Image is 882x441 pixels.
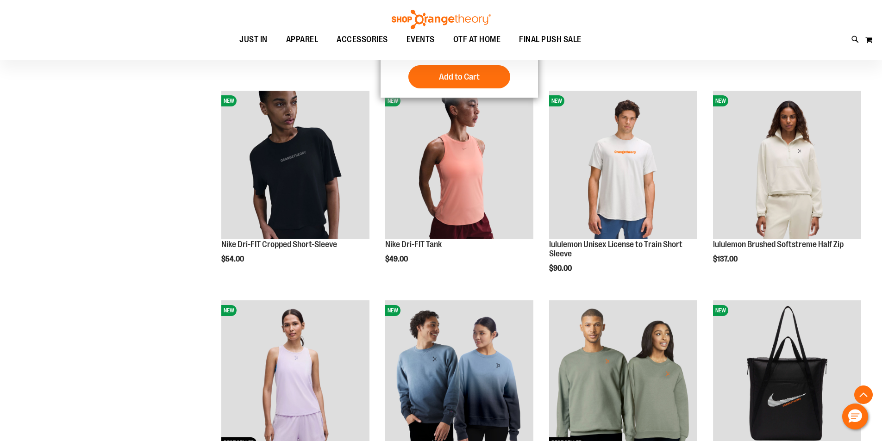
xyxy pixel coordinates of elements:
[713,95,728,106] span: NEW
[549,240,682,258] a: lululemon Unisex License to Train Short Sleeve
[708,86,866,287] div: product
[390,10,492,29] img: Shop Orangetheory
[453,29,501,50] span: OTF AT HOME
[385,95,400,106] span: NEW
[510,29,591,50] a: FINAL PUSH SALE
[277,29,328,50] a: APPAREL
[713,240,844,249] a: lululemon Brushed Softstreme Half Zip
[549,264,573,273] span: $90.00
[854,385,873,404] button: Back To Top
[385,240,442,249] a: Nike Dri-FIT Tank
[221,95,237,106] span: NEW
[230,29,277,50] a: JUST IN
[544,86,702,296] div: product
[381,86,538,287] div: product
[549,91,697,240] a: lululemon Unisex License to Train Short SleeveNEW
[713,91,861,240] a: lululemon Brushed Softstreme Half ZipNEW
[385,305,400,316] span: NEW
[221,91,369,239] img: Nike Dri-FIT Cropped Short-Sleeve
[385,91,533,240] a: Nike Dri-FIT TankNEW
[549,95,564,106] span: NEW
[217,86,374,287] div: product
[221,255,245,263] span: $54.00
[327,29,397,50] a: ACCESSORIES
[221,91,369,240] a: Nike Dri-FIT Cropped Short-SleeveNEW
[444,29,510,50] a: OTF AT HOME
[385,91,533,239] img: Nike Dri-FIT Tank
[408,65,510,88] button: Add to Cart
[842,404,868,429] button: Hello, have a question? Let’s chat.
[713,305,728,316] span: NEW
[439,72,480,82] span: Add to Cart
[221,305,237,316] span: NEW
[221,240,337,249] a: Nike Dri-FIT Cropped Short-Sleeve
[397,29,444,50] a: EVENTS
[713,91,861,239] img: lululemon Brushed Softstreme Half Zip
[407,29,435,50] span: EVENTS
[385,255,409,263] span: $49.00
[286,29,319,50] span: APPAREL
[337,29,388,50] span: ACCESSORIES
[519,29,582,50] span: FINAL PUSH SALE
[549,91,697,239] img: lululemon Unisex License to Train Short Sleeve
[239,29,268,50] span: JUST IN
[713,255,739,263] span: $137.00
